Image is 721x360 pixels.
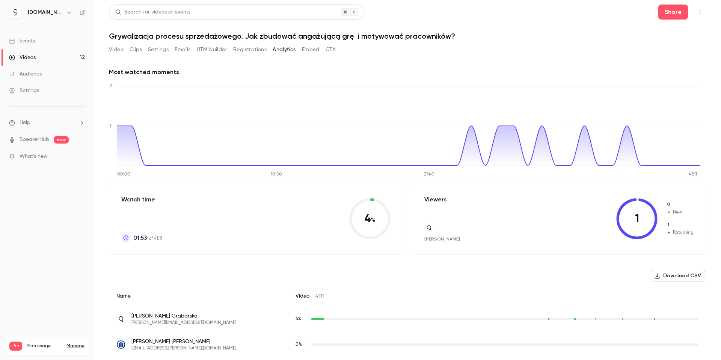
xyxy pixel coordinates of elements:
[694,6,706,18] button: Top Bar Actions
[288,286,706,306] div: Video
[9,87,39,94] div: Settings
[133,233,162,242] p: of 41:11
[302,44,320,56] button: Embed
[54,136,69,144] span: new
[109,32,706,41] h1: Grywalizacja procesu sprzedażowego. Jak zbudować angażującą grę i motywować pracowników?
[424,195,447,204] p: Viewers
[667,229,694,236] span: Returning
[116,315,125,324] img: weekly.pl
[9,70,42,78] div: Audience
[109,306,706,332] div: aleksandra@weekly.pl
[296,317,301,321] span: 4 %
[296,316,308,322] span: Replay watch time
[131,320,236,326] span: [PERSON_NAME][EMAIL_ADDRESS][DOMAIN_NAME]
[667,209,694,216] span: New
[116,340,125,349] img: allianz.com.pl
[425,224,433,232] img: weekly.pl
[9,119,85,127] li: help-dropdown-opener
[109,44,124,56] button: Video
[109,68,179,77] h2: Most watched moments
[66,343,84,349] a: Manage
[315,294,324,299] span: 41:11
[9,342,22,351] span: Pro
[424,236,460,242] span: [PERSON_NAME]
[130,44,142,56] button: Clips
[9,6,21,18] img: quico.io
[20,153,48,160] span: What's new
[296,342,302,347] span: 0 %
[651,270,706,282] button: Download CSV
[296,341,308,348] span: Replay watch time
[131,338,236,345] span: [PERSON_NAME] [PERSON_NAME]
[115,8,190,16] div: Search for videos or events
[110,124,111,129] tspan: 1
[667,222,694,228] span: Returning
[271,172,282,177] tspan: 10:50
[27,343,62,349] span: Plan usage
[133,233,147,242] span: 01:53
[131,345,236,351] span: [EMAIL_ADDRESS][PERSON_NAME][DOMAIN_NAME]
[689,172,697,177] tspan: 41:11
[667,201,694,208] span: New
[658,5,688,20] button: Share
[28,9,63,16] h6: [DOMAIN_NAME]
[9,37,35,45] div: Events
[20,136,49,144] a: SpeakerHub
[326,44,336,56] button: CTA
[9,54,36,61] div: Videos
[131,312,236,320] span: [PERSON_NAME] Grabarska
[109,286,288,306] div: Name
[117,172,130,177] tspan: 00:00
[148,44,169,56] button: Settings
[110,84,112,88] tspan: 2
[233,44,267,56] button: Registrations
[273,44,296,56] button: Analytics
[424,172,434,177] tspan: 21:40
[121,195,162,204] p: Watch time
[175,44,190,56] button: Emails
[109,332,706,357] div: czolpinska.magdalena@allianz.com.pl
[20,119,30,127] span: Help
[197,44,227,56] button: UTM builder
